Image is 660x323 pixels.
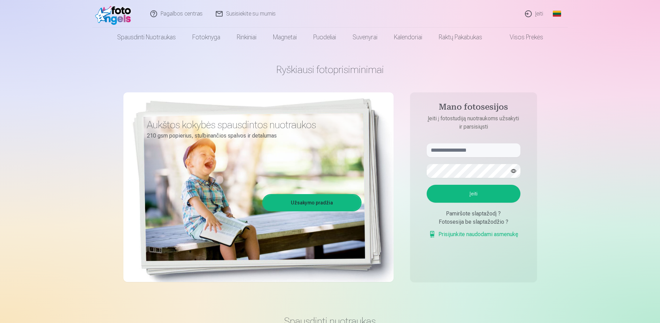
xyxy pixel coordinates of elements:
[430,28,490,47] a: Raktų pakabukas
[123,63,537,76] h1: Ryškiausi fotoprisiminimai
[229,28,265,47] a: Rinkiniai
[420,102,527,114] h4: Mano fotosesijos
[427,210,520,218] div: Pamiršote slaptažodį ?
[427,185,520,203] button: Įeiti
[184,28,229,47] a: Fotoknyga
[147,131,356,141] p: 210 gsm popierius, stulbinančios spalvos ir detalumas
[386,28,430,47] a: Kalendoriai
[490,28,551,47] a: Visos prekės
[305,28,344,47] a: Puodeliai
[147,119,356,131] h3: Aukštos kokybės spausdintos nuotraukos
[420,114,527,131] p: Įeiti į fotostudiją nuotraukoms užsakyti ir parsisiųsti
[344,28,386,47] a: Suvenyrai
[427,218,520,226] div: Fotosesija be slaptažodžio ?
[95,3,135,25] img: /fa2
[265,28,305,47] a: Magnetai
[429,230,518,239] a: Prisijunkite naudodami asmenukę
[263,195,361,210] a: Užsakymo pradžia
[109,28,184,47] a: Spausdinti nuotraukas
